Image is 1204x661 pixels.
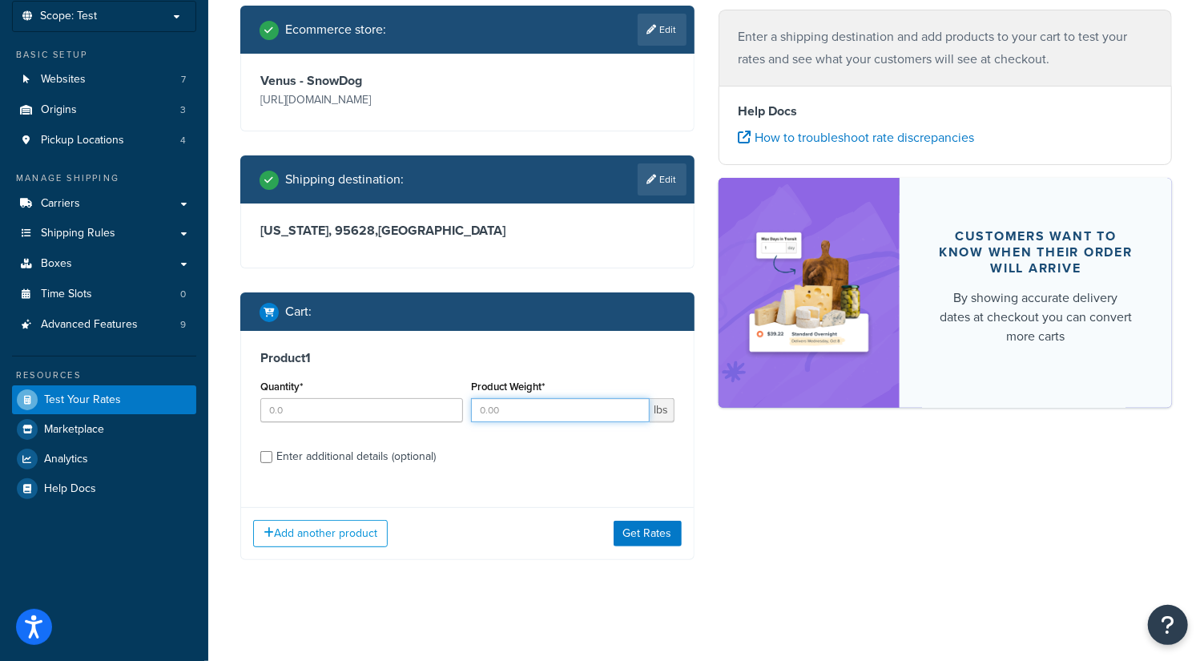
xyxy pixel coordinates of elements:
[41,227,115,240] span: Shipping Rules
[41,288,92,301] span: Time Slots
[938,288,1134,346] div: By showing accurate delivery dates at checkout you can convert more carts
[12,219,196,248] a: Shipping Rules
[12,65,196,95] a: Websites7
[12,445,196,474] a: Analytics
[260,381,303,393] label: Quantity*
[41,318,138,332] span: Advanced Features
[285,22,386,37] h2: Ecommerce store :
[614,521,682,546] button: Get Rates
[739,128,975,147] a: How to troubleshoot rate discrepancies
[285,172,404,187] h2: Shipping destination :
[260,451,272,463] input: Enter additional details (optional)
[180,103,186,117] span: 3
[650,398,674,422] span: lbs
[12,310,196,340] a: Advanced Features9
[1148,605,1188,645] button: Open Resource Center
[181,73,186,87] span: 7
[12,95,196,125] li: Origins
[739,26,1153,71] p: Enter a shipping destination and add products to your cart to test your rates and see what your c...
[12,280,196,309] li: Time Slots
[12,95,196,125] a: Origins3
[44,482,96,496] span: Help Docs
[41,134,124,147] span: Pickup Locations
[41,197,80,211] span: Carriers
[260,73,463,89] h3: Venus - SnowDog
[638,163,687,195] a: Edit
[471,381,545,393] label: Product Weight*
[260,89,463,111] p: [URL][DOMAIN_NAME]
[938,228,1134,276] div: Customers want to know when their order will arrive
[180,288,186,301] span: 0
[41,257,72,271] span: Boxes
[260,350,674,366] h3: Product 1
[12,48,196,62] div: Basic Setup
[638,14,687,46] a: Edit
[41,103,77,117] span: Origins
[180,318,186,332] span: 9
[12,385,196,414] a: Test Your Rates
[12,280,196,309] a: Time Slots0
[12,171,196,185] div: Manage Shipping
[12,310,196,340] li: Advanced Features
[739,102,1153,121] h4: Help Docs
[276,445,436,468] div: Enter additional details (optional)
[12,126,196,155] a: Pickup Locations4
[180,134,186,147] span: 4
[12,65,196,95] li: Websites
[285,304,312,319] h2: Cart :
[260,398,463,422] input: 0.0
[12,126,196,155] li: Pickup Locations
[12,249,196,279] a: Boxes
[44,423,104,437] span: Marketplace
[12,369,196,382] div: Resources
[12,189,196,219] a: Carriers
[12,474,196,503] a: Help Docs
[260,223,674,239] h3: [US_STATE], 95628 , [GEOGRAPHIC_DATA]
[41,73,86,87] span: Websites
[12,415,196,444] a: Marketplace
[40,10,97,23] span: Scope: Test
[253,520,388,547] button: Add another product
[743,202,876,384] img: feature-image-ddt-36eae7f7280da8017bfb280eaccd9c446f90b1fe08728e4019434db127062ab4.png
[471,398,649,422] input: 0.00
[44,453,88,466] span: Analytics
[44,393,121,407] span: Test Your Rates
